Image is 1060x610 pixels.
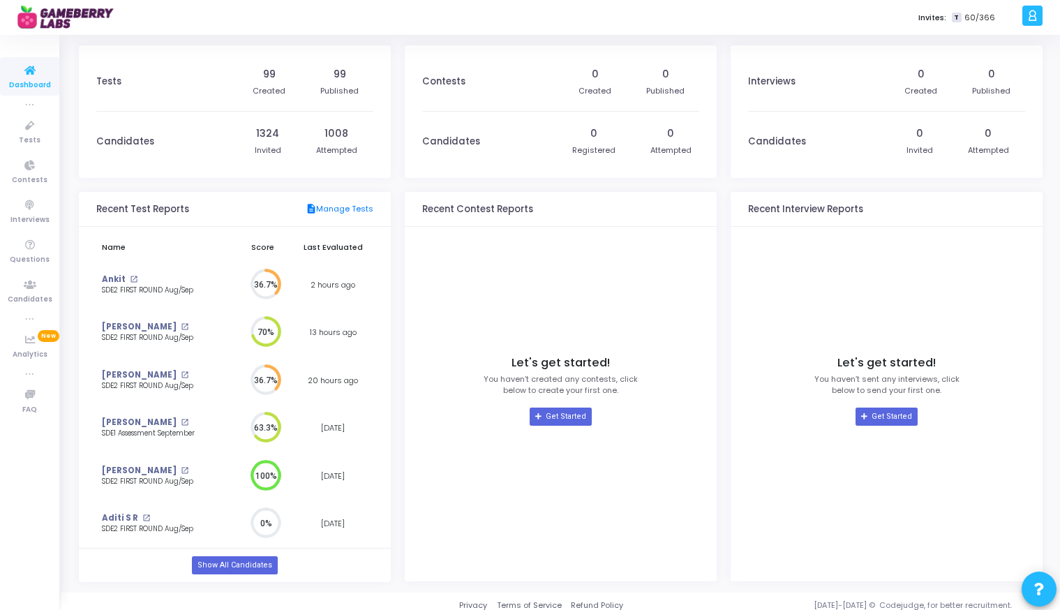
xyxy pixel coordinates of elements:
[96,204,189,215] h3: Recent Test Reports
[102,274,126,285] a: Ankit
[181,371,188,379] mat-icon: open_in_new
[181,419,188,426] mat-icon: open_in_new
[102,321,177,333] a: [PERSON_NAME]
[512,356,610,370] h4: Let's get started!
[8,294,52,306] span: Candidates
[916,126,923,141] div: 0
[814,373,960,396] p: You haven’t sent any interviews, click below to send your first one.
[334,67,346,82] div: 99
[972,85,1010,97] div: Published
[96,136,154,147] h3: Candidates
[232,234,292,261] th: Score
[130,276,137,283] mat-icon: open_in_new
[102,381,210,392] div: SDE2 FIRST ROUND Aug/Sep
[422,76,465,87] h3: Contests
[578,85,611,97] div: Created
[952,13,961,23] span: T
[968,144,1009,156] div: Attempted
[12,174,47,186] span: Contests
[102,524,210,535] div: SDE2 FIRST ROUND Aug/Sep
[293,308,373,357] td: 13 hours ago
[253,85,285,97] div: Created
[592,67,599,82] div: 0
[988,67,995,82] div: 0
[748,76,796,87] h3: Interviews
[306,203,316,216] mat-icon: description
[96,234,232,261] th: Name
[646,85,685,97] div: Published
[9,80,51,91] span: Dashboard
[102,477,210,487] div: SDE2 FIRST ROUND Aug/Sep
[748,204,863,215] h3: Recent Interview Reports
[320,85,359,97] div: Published
[102,369,177,381] a: [PERSON_NAME]
[17,3,122,31] img: logo
[422,204,533,215] h3: Recent Contest Reports
[22,404,37,416] span: FAQ
[102,333,210,343] div: SDE2 FIRST ROUND Aug/Sep
[316,144,357,156] div: Attempted
[662,67,669,82] div: 0
[856,408,918,426] a: Get Started
[293,452,373,500] td: [DATE]
[918,67,925,82] div: 0
[181,323,188,331] mat-icon: open_in_new
[293,261,373,309] td: 2 hours ago
[102,465,177,477] a: [PERSON_NAME]
[19,135,40,147] span: Tests
[590,126,597,141] div: 0
[192,556,278,574] a: Show All Candidates
[484,373,638,396] p: You haven’t created any contests, click below to create your first one.
[650,144,692,156] div: Attempted
[293,500,373,548] td: [DATE]
[102,512,138,524] a: Aditi S R
[293,234,373,261] th: Last Evaluated
[837,356,936,370] h4: Let's get started!
[530,408,592,426] a: Get Started
[255,144,281,156] div: Invited
[263,67,276,82] div: 99
[667,126,674,141] div: 0
[293,357,373,405] td: 20 hours ago
[96,76,121,87] h3: Tests
[918,12,946,24] label: Invites:
[10,254,50,266] span: Questions
[102,429,210,439] div: SDE1 Assessment September
[13,349,47,361] span: Analytics
[906,144,933,156] div: Invited
[256,126,279,141] div: 1324
[985,126,992,141] div: 0
[964,12,995,24] span: 60/366
[102,285,210,296] div: SDE2 FIRST ROUND Aug/Sep
[306,203,373,216] a: Manage Tests
[10,214,50,226] span: Interviews
[293,404,373,452] td: [DATE]
[324,126,348,141] div: 1008
[904,85,937,97] div: Created
[102,417,177,429] a: [PERSON_NAME]
[181,467,188,475] mat-icon: open_in_new
[142,514,150,522] mat-icon: open_in_new
[748,136,806,147] h3: Candidates
[572,144,615,156] div: Registered
[38,330,59,342] span: New
[422,136,480,147] h3: Candidates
